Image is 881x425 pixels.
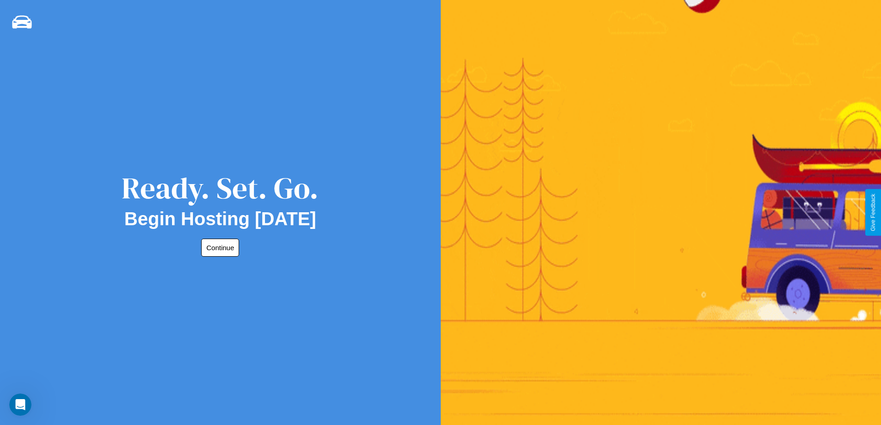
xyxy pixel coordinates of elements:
[870,194,876,231] div: Give Feedback
[201,239,239,257] button: Continue
[122,167,319,209] div: Ready. Set. Go.
[9,394,31,416] iframe: Intercom live chat
[124,209,316,229] h2: Begin Hosting [DATE]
